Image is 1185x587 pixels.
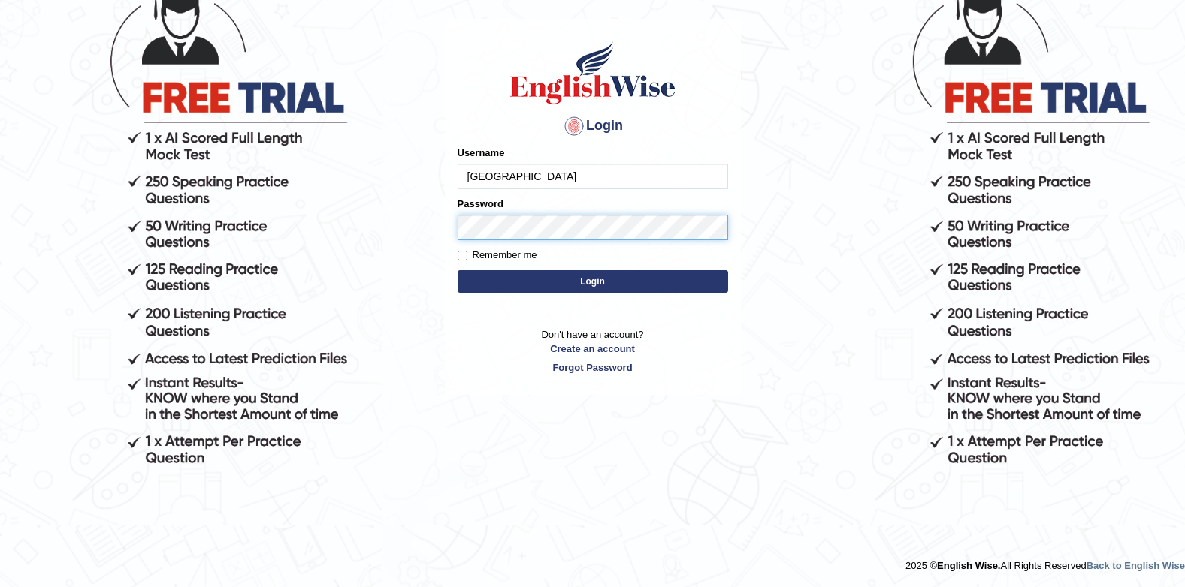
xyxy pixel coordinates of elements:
[458,197,503,211] label: Password
[458,270,728,293] button: Login
[507,39,679,107] img: Logo of English Wise sign in for intelligent practice with AI
[458,251,467,260] input: Remember me
[458,327,728,374] p: Don't have an account?
[458,114,728,138] h4: Login
[905,551,1185,573] div: 2025 © All Rights Reserved
[458,146,505,160] label: Username
[458,360,728,375] a: Forgot Password
[458,342,728,356] a: Create an account
[1087,560,1185,571] a: Back to English Wise
[458,248,537,263] label: Remember me
[937,560,1000,571] strong: English Wise.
